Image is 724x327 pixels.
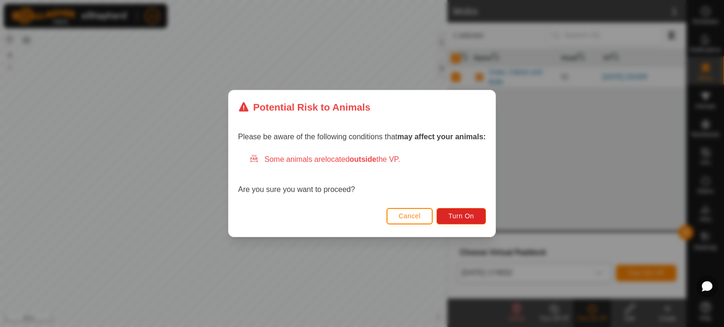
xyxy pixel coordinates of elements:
[249,154,486,165] div: Some animals are
[437,208,486,224] button: Turn On
[387,208,433,224] button: Cancel
[397,133,486,141] strong: may affect your animals:
[449,212,474,220] span: Turn On
[238,133,486,141] span: Please be aware of the following conditions that
[238,100,370,114] div: Potential Risk to Animals
[399,212,421,220] span: Cancel
[325,155,400,163] span: located the VP.
[238,154,486,195] div: Are you sure you want to proceed?
[350,155,377,163] strong: outside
